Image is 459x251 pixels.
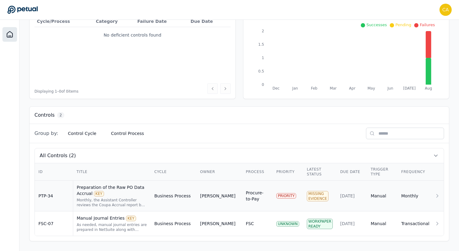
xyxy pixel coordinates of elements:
[200,193,235,199] div: [PERSON_NAME]
[34,89,78,94] span: Displaying 1– 0 of 0 items
[196,163,242,181] th: Owner
[242,163,273,181] th: Process
[77,222,147,232] div: As needed, manual journal entries are prepared in NetSuite along with supporting documentation co...
[258,69,264,73] tspan: 0.5
[303,163,336,181] th: Latest Status
[77,198,147,207] div: Monthly, the Assistant Controller reviews the Coupa Accrual report by reperforming the accrual st...
[151,181,196,211] td: Business Process
[151,163,196,181] th: Cycle
[292,86,298,90] tspan: Jan
[349,86,355,90] tspan: Apr
[40,152,76,159] span: All Controls (2)
[307,191,328,201] div: Missing Evidence
[367,211,397,236] td: Manual
[35,181,73,211] td: PTP-34
[35,211,73,236] td: FSC-07
[420,23,435,27] span: Failures
[397,181,433,211] td: Monthly
[397,163,433,181] th: Frequency
[330,86,337,90] tspan: Mar
[367,181,397,211] td: Manual
[94,191,104,196] div: KEY
[246,221,254,227] div: FSC
[366,23,387,27] span: Successes
[2,27,17,42] a: Dashboard
[340,193,363,199] div: [DATE]
[188,16,231,27] th: Due Date
[395,23,411,27] span: Pending
[34,16,93,27] th: Cycle/Process
[387,86,393,90] tspan: Jun
[403,86,416,90] tspan: [DATE]
[425,86,432,90] tspan: Aug
[311,86,317,90] tspan: Feb
[63,128,101,139] button: Control Cycle
[439,4,452,16] img: carmen.lam@klaviyo.com
[258,42,264,47] tspan: 1.5
[106,128,149,139] button: Control Process
[262,56,264,60] tspan: 1
[151,211,196,236] td: Business Process
[35,148,444,163] button: All Controls (2)
[77,215,147,221] div: Manual Journal Entries
[73,163,151,181] th: Title
[262,29,264,33] tspan: 2
[93,16,135,27] th: Category
[246,190,269,202] div: Procure-to-Pay
[272,86,279,90] tspan: Dec
[307,219,333,229] div: Workpaper Ready
[273,163,303,181] th: Priority
[126,216,136,221] div: KEY
[77,184,147,196] div: Preparation of the Raw PO Data Accrual
[262,83,264,87] tspan: 0
[276,193,296,199] div: PRIORITY
[340,221,363,227] div: [DATE]
[397,211,433,236] td: Transactional
[34,27,231,43] td: No deficient controls found
[368,86,375,90] tspan: May
[200,221,235,227] div: [PERSON_NAME]
[336,163,367,181] th: Due Date
[34,111,55,119] h3: Controls
[35,163,73,181] th: ID
[7,5,38,14] a: Go to Dashboard
[367,163,397,181] th: Trigger Type
[34,130,58,137] span: Group by:
[135,16,188,27] th: Failure Date
[276,221,299,227] div: UNKNOWN
[57,112,64,118] span: 2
